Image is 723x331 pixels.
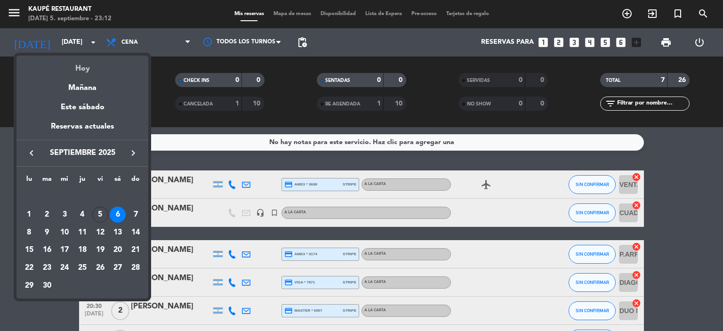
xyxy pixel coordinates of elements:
div: 30 [39,278,55,294]
div: Reservas actuales [16,121,148,140]
td: 15 de septiembre de 2025 [20,241,38,259]
th: martes [38,174,56,188]
div: 7 [128,207,144,223]
div: 20 [110,242,126,258]
div: 18 [74,242,90,258]
div: Hoy [16,56,148,75]
td: 11 de septiembre de 2025 [73,224,91,242]
td: 14 de septiembre de 2025 [127,224,145,242]
div: Mañana [16,75,148,94]
div: 16 [39,242,55,258]
div: 4 [74,207,90,223]
div: 14 [128,225,144,241]
div: 1 [21,207,37,223]
td: 22 de septiembre de 2025 [20,259,38,277]
td: 3 de septiembre de 2025 [56,206,73,224]
td: 6 de septiembre de 2025 [109,206,127,224]
td: 2 de septiembre de 2025 [38,206,56,224]
td: 19 de septiembre de 2025 [91,241,109,259]
div: 29 [21,278,37,294]
div: 22 [21,260,37,276]
td: 17 de septiembre de 2025 [56,241,73,259]
th: miércoles [56,174,73,188]
td: 24 de septiembre de 2025 [56,259,73,277]
button: keyboard_arrow_right [125,147,142,159]
td: 27 de septiembre de 2025 [109,259,127,277]
td: 16 de septiembre de 2025 [38,241,56,259]
td: 21 de septiembre de 2025 [127,241,145,259]
td: 12 de septiembre de 2025 [91,224,109,242]
div: 15 [21,242,37,258]
div: 21 [128,242,144,258]
div: 9 [39,225,55,241]
div: 27 [110,260,126,276]
div: 13 [110,225,126,241]
td: 30 de septiembre de 2025 [38,277,56,295]
div: 24 [56,260,72,276]
th: jueves [73,174,91,188]
div: 26 [92,260,108,276]
td: 13 de septiembre de 2025 [109,224,127,242]
div: 2 [39,207,55,223]
div: 8 [21,225,37,241]
div: 5 [92,207,108,223]
div: 3 [56,207,72,223]
td: 29 de septiembre de 2025 [20,277,38,295]
td: 26 de septiembre de 2025 [91,259,109,277]
div: 12 [92,225,108,241]
i: keyboard_arrow_right [128,147,139,159]
td: 9 de septiembre de 2025 [38,224,56,242]
td: 25 de septiembre de 2025 [73,259,91,277]
td: 4 de septiembre de 2025 [73,206,91,224]
div: 19 [92,242,108,258]
div: 23 [39,260,55,276]
td: 7 de septiembre de 2025 [127,206,145,224]
td: 8 de septiembre de 2025 [20,224,38,242]
div: Este sábado [16,94,148,121]
div: 10 [56,225,72,241]
td: 20 de septiembre de 2025 [109,241,127,259]
div: 28 [128,260,144,276]
th: lunes [20,174,38,188]
td: SEP. [20,188,145,206]
button: keyboard_arrow_left [23,147,40,159]
td: 1 de septiembre de 2025 [20,206,38,224]
i: keyboard_arrow_left [26,147,37,159]
div: 25 [74,260,90,276]
td: 5 de septiembre de 2025 [91,206,109,224]
div: 17 [56,242,72,258]
td: 18 de septiembre de 2025 [73,241,91,259]
th: sábado [109,174,127,188]
div: 6 [110,207,126,223]
th: domingo [127,174,145,188]
td: 28 de septiembre de 2025 [127,259,145,277]
div: 11 [74,225,90,241]
td: 10 de septiembre de 2025 [56,224,73,242]
span: septiembre 2025 [40,147,125,159]
th: viernes [91,174,109,188]
td: 23 de septiembre de 2025 [38,259,56,277]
